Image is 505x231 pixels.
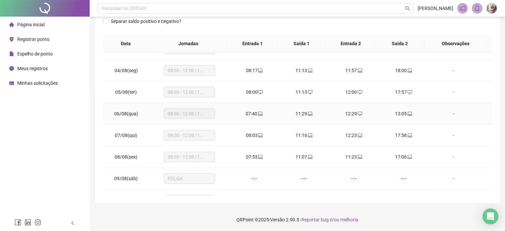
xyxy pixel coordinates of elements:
[168,109,211,119] span: 08:00 - 12:00 | 13:00 - 18:00
[334,175,374,182] div: --:--
[334,67,374,74] div: 11:57
[17,51,53,57] span: Espelho de ponto
[434,110,473,117] div: -
[168,130,211,140] span: 08:00 - 12:00 | 13:00 - 18:00
[384,110,423,117] div: 13:05
[487,3,497,13] img: 83939
[285,175,324,182] div: --:--
[9,66,14,71] span: clock-circle
[384,132,423,139] div: 17:58
[257,133,263,138] span: laptop
[307,68,312,73] span: laptop
[115,68,138,73] span: 04/08(seg)
[168,87,211,97] span: 08:00 - 12:00 | 13:00 - 18:00
[357,133,362,138] span: laptop
[434,88,473,96] div: -
[418,5,453,12] span: [PERSON_NAME]
[357,111,362,116] span: desktop
[257,155,263,159] span: laptop
[434,175,473,182] div: -
[334,88,374,96] div: 12:00
[25,219,31,226] span: linkedin
[285,67,324,74] div: 11:13
[357,68,362,73] span: laptop
[228,35,277,53] th: Entrada 1
[235,175,274,182] div: --:--
[103,35,149,53] th: Data
[384,67,423,74] div: 18:00
[407,155,412,159] span: laptop
[115,89,137,95] span: 05/08(ter)
[405,6,410,11] span: search
[326,35,375,53] th: Entrada 2
[17,22,44,27] span: Página inicial
[9,22,14,27] span: home
[285,132,324,139] div: 11:16
[149,35,228,53] th: Jornadas
[257,111,263,116] span: laptop
[285,88,324,96] div: 11:13
[407,111,412,116] span: laptop
[115,154,137,160] span: 08/08(sex)
[384,175,423,182] div: --:--
[357,90,362,94] span: desktop
[235,110,274,117] div: 07:40
[434,67,473,74] div: -
[35,219,41,226] span: instagram
[257,90,263,94] span: desktop
[168,173,211,183] span: FOLGA
[334,110,374,117] div: 12:29
[301,217,358,222] span: Reportar bug e/ou melhoria
[434,132,473,139] div: -
[307,155,312,159] span: laptop
[114,111,138,116] span: 06/08(qua)
[70,221,75,225] span: left
[108,18,184,25] span: Separar saldo positivo e negativo?
[307,133,312,138] span: laptop
[285,110,324,117] div: 11:29
[9,37,14,42] span: environment
[277,35,326,53] th: Saída 1
[285,153,324,161] div: 11:07
[17,80,58,86] span: Minhas solicitações
[168,152,211,162] span: 08:00 - 12:00 | 13:15 - 17:00
[334,132,374,139] div: 12:23
[424,35,487,53] th: Observações
[407,68,412,73] span: laptop
[235,67,274,74] div: 08:17
[460,5,465,11] span: notification
[430,40,481,47] span: Observações
[307,111,312,116] span: laptop
[235,153,274,161] div: 07:53
[482,208,498,224] div: Open Intercom Messenger
[17,66,48,71] span: Meus registros
[115,133,137,138] span: 07/08(qui)
[114,176,138,181] span: 09/08(sáb)
[15,219,21,226] span: facebook
[357,155,362,159] span: laptop
[257,68,263,73] span: laptop
[384,153,423,161] div: 17:06
[235,88,274,96] div: 08:00
[334,153,374,161] div: 11:23
[9,52,14,56] span: file
[168,65,211,75] span: 08:00 - 12:00 | 13:00 - 18:00
[434,153,473,161] div: -
[235,132,274,139] div: 08:03
[307,90,312,94] span: desktop
[375,35,424,53] th: Saída 2
[407,133,412,138] span: laptop
[474,5,480,11] span: bell
[17,37,49,42] span: Registrar ponto
[9,81,14,85] span: schedule
[384,88,423,96] div: 17:57
[407,90,412,94] span: desktop
[270,217,285,222] span: Versão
